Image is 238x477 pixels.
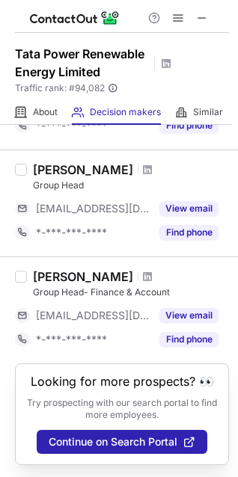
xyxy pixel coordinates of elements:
[159,225,219,240] button: Reveal Button
[49,436,177,448] span: Continue on Search Portal
[159,332,219,347] button: Reveal Button
[33,179,229,192] div: Group Head
[90,106,161,118] span: Decision makers
[15,45,150,81] h1: Tata Power Renewable Energy Limited
[15,83,105,93] span: Traffic rank: # 94,082
[30,9,120,27] img: ContactOut v5.3.10
[36,202,150,215] span: [EMAIL_ADDRESS][DOMAIN_NAME]
[33,106,58,118] span: About
[37,430,207,454] button: Continue on Search Portal
[159,201,219,216] button: Reveal Button
[33,162,133,177] div: [PERSON_NAME]
[31,375,214,388] header: Looking for more prospects? 👀
[159,308,219,323] button: Reveal Button
[36,309,150,322] span: [EMAIL_ADDRESS][DOMAIN_NAME]
[33,286,229,299] div: Group Head- Finance & Account
[33,269,133,284] div: [PERSON_NAME]
[159,118,219,133] button: Reveal Button
[26,397,218,421] p: Try prospecting with our search portal to find more employees.
[193,106,223,118] span: Similar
